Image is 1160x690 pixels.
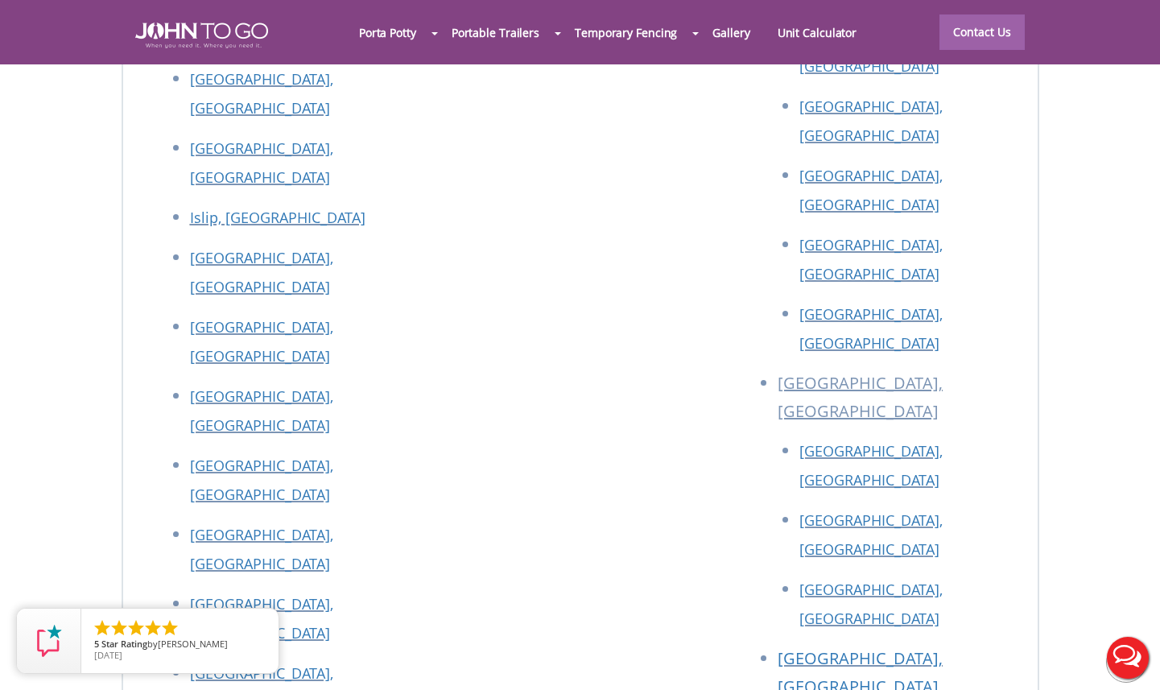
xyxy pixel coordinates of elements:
li:  [109,618,129,638]
span: Star Rating [101,638,147,650]
li:  [126,618,146,638]
img: Review Rating [33,625,65,657]
span: 5 [94,638,99,650]
li:  [93,618,112,638]
span: by [94,639,266,651]
span: [DATE] [94,649,122,661]
button: Live Chat [1096,626,1160,690]
li:  [160,618,180,638]
span: [PERSON_NAME] [158,638,228,650]
li:  [143,618,163,638]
